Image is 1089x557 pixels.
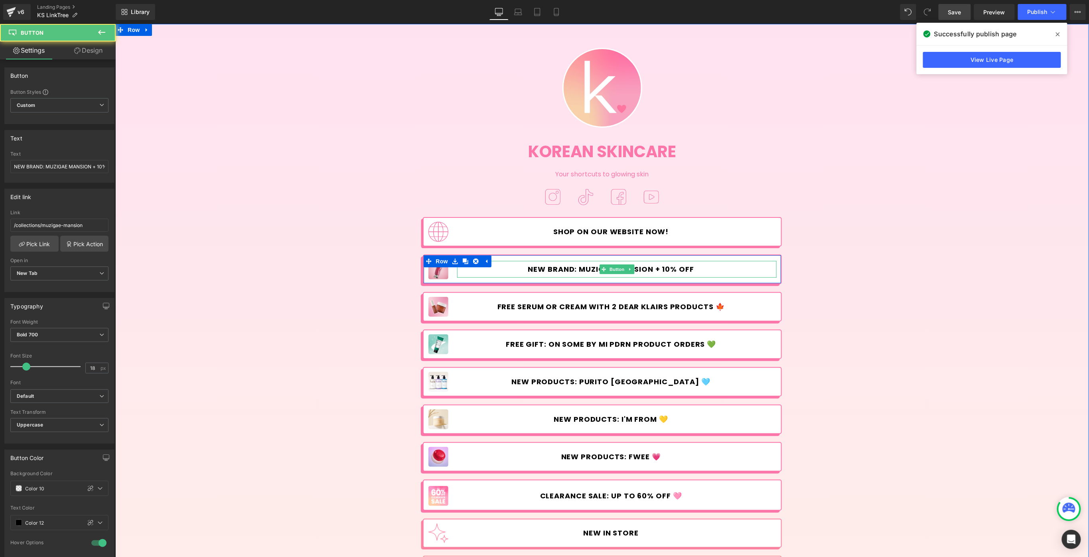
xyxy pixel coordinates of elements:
span: FREE SERUM OR CREAM WITH 2 DEAR KLAIRS PRODUCTS 🍁 [382,278,610,287]
span: NEW PRODUCTS: FWEE 💗 [446,429,546,437]
a: Laptop [509,4,528,20]
a: CLEARANCE SALE: UP TO 60% OFF 🩷 [342,464,661,480]
span: Library [131,8,150,16]
img: Fwee [313,423,333,443]
div: Button [10,68,28,79]
a: Pick Link [10,236,59,252]
input: Color [25,518,77,527]
span: CLEARANCE SALE: UP TO 60% OFF 🩷 [425,468,567,476]
a: Desktop [489,4,509,20]
div: Button Color [10,450,43,461]
b: Custom [17,102,35,109]
a: New in store [342,501,661,517]
a: Save row [335,231,345,243]
img: Clearance Sale [313,462,333,482]
a: Landing Pages [37,4,116,10]
a: Design [59,41,117,59]
img: Dear Klairs [313,273,333,293]
div: Text Transform [10,409,109,415]
img: Purito Seoul [313,348,333,368]
b: New Tab [17,270,37,276]
span: New in store [468,505,523,514]
div: Typography [10,298,43,310]
div: Font [10,380,109,385]
span: px [101,365,107,371]
a: Shop on our website now! [342,199,661,216]
div: Text Color [10,505,109,511]
a: Remove Row [355,231,366,243]
img: PDRN line [313,310,333,330]
div: v6 [16,7,26,17]
div: Edit link [10,189,32,200]
img: Pink planet icon [313,198,333,218]
div: Font Weight [10,319,109,325]
button: Redo [919,4,935,20]
span: NEW BRAND: MUZIGAE MANSION + 10% OFF [413,241,579,250]
input: https://your-shop.myshopify.com [10,219,109,232]
span: FREE GIFT: ON SOME BY MI PDRN PRODUCT ORDERS 💚 [391,316,601,325]
a: Expand / Collapse [511,241,519,250]
a: New Library [116,4,155,20]
b: Uppercase [17,422,43,428]
div: Background Color [10,471,109,476]
img: Black K logo of Korean Skincare with a pink heart on a pink to yellow gradient [447,24,527,104]
a: FREE SERUM OR CREAM WITH 2 DEAR KLAIRS PRODUCTS 🍁 [342,275,661,291]
span: Shop on our website now! [438,203,554,212]
i: Default [17,393,34,400]
a: NEW PRODUCTS: PURITO [GEOGRAPHIC_DATA] 🩵 [342,350,661,366]
b: Bold 700 [17,332,38,338]
img: Dear Klairs [313,235,333,255]
a: Expand / Collapse [366,231,376,243]
div: Open in [10,258,109,263]
a: v6 [3,4,31,20]
div: Text [10,151,109,157]
span: Button [21,30,43,36]
button: More [1070,4,1086,20]
h1: Korean Skincare [300,116,675,140]
span: Publish [1028,9,1048,15]
button: Undo [900,4,916,20]
button: Publish [1018,4,1067,20]
a: Pick Action [60,236,109,252]
img: I'm From [313,385,333,405]
span: Save [948,8,961,16]
img: Pink sparkles [313,500,333,519]
span: KS LinkTree [37,12,69,18]
a: Clone Row [345,231,355,243]
div: Text [10,130,22,142]
a: View Live Page [923,52,1061,68]
a: FREE GIFT: ON SOME BY MI PDRN PRODUCT ORDERS 💚 [342,312,661,329]
a: Mobile [547,4,566,20]
a: Tablet [528,4,547,20]
span: Successfully publish page [934,29,1017,39]
span: Button [493,241,511,250]
div: Link [10,210,109,215]
div: Font Size [10,353,109,359]
a: Preview [974,4,1015,20]
a: NEW PRODUCTS: I'M FROM 💛 [342,387,661,404]
p: Your shortcuts to glowing skin [308,146,667,155]
span: NEW PRODUCTS: I'M FROM 💛 [439,391,553,400]
span: NEW PRODUCTS: PURITO [GEOGRAPHIC_DATA] 🩵 [396,354,595,362]
div: Hover Options [10,539,83,548]
a: NEW PRODUCTS: FWEE 💗 [342,425,661,441]
span: Row [319,231,335,243]
div: Open Intercom Messenger [1062,530,1081,549]
span: Preview [984,8,1005,16]
div: Button Styles [10,89,109,95]
input: Color [25,484,77,493]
